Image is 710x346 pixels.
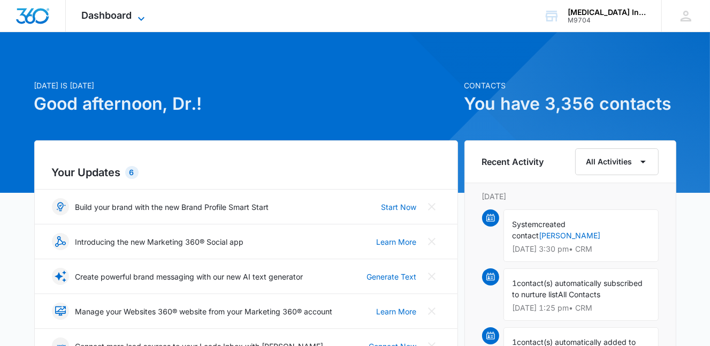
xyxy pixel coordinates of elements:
[513,279,517,288] span: 1
[423,268,440,285] button: Close
[513,220,539,229] span: System
[125,166,139,179] div: 6
[34,80,458,91] p: [DATE] is [DATE]
[568,8,646,17] div: account name
[75,306,333,317] p: Manage your Websites 360® website from your Marketing 360® account
[513,279,643,299] span: contact(s) automatically subscribed to nurture list
[377,236,417,247] a: Learn More
[513,304,650,312] p: [DATE] 1:25 pm • CRM
[559,290,601,299] span: All Contacts
[377,306,417,317] a: Learn More
[482,155,544,168] h6: Recent Activity
[575,148,659,175] button: All Activities
[513,220,566,240] span: created contact
[568,17,646,24] div: account id
[52,164,440,180] h2: Your Updates
[75,271,303,282] p: Create powerful brand messaging with our new AI text generator
[513,245,650,253] p: [DATE] 3:30 pm • CRM
[75,201,269,213] p: Build your brand with the new Brand Profile Smart Start
[82,10,132,21] span: Dashboard
[75,236,244,247] p: Introducing the new Marketing 360® Social app
[381,201,417,213] a: Start Now
[367,271,417,282] a: Generate Text
[464,80,676,91] p: Contacts
[34,91,458,117] h1: Good afternoon, Dr.!
[423,198,440,215] button: Close
[423,233,440,250] button: Close
[423,303,440,320] button: Close
[482,191,659,202] p: [DATE]
[464,91,676,117] h1: You have 3,356 contacts
[539,231,601,240] a: [PERSON_NAME]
